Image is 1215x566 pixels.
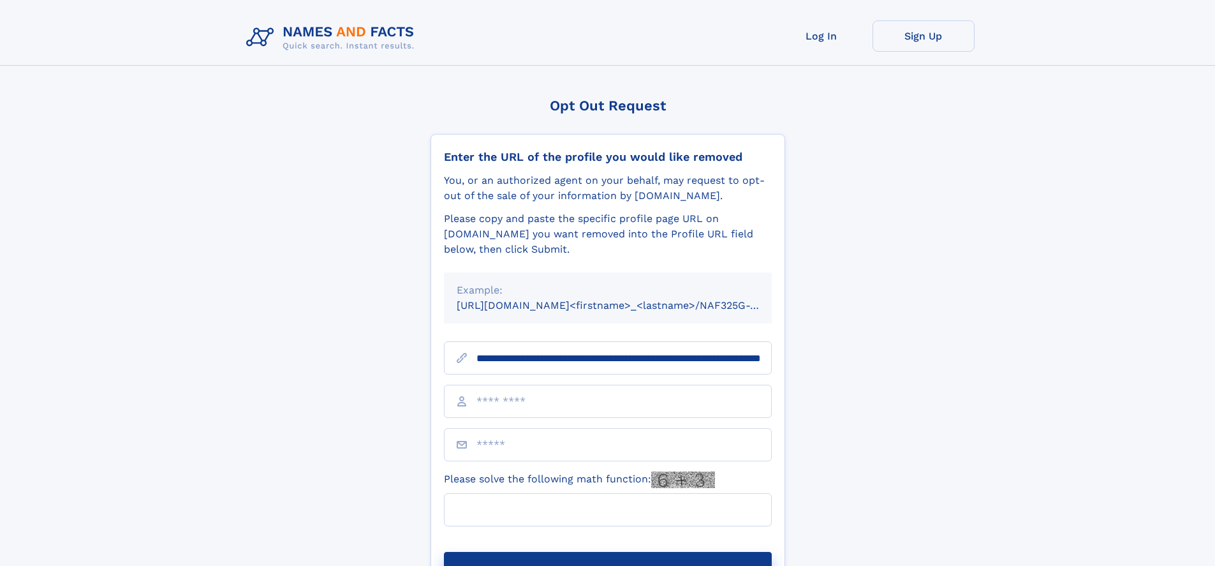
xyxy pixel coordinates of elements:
[873,20,975,52] a: Sign Up
[444,150,772,164] div: Enter the URL of the profile you would like removed
[444,211,772,257] div: Please copy and paste the specific profile page URL on [DOMAIN_NAME] you want removed into the Pr...
[770,20,873,52] a: Log In
[444,173,772,204] div: You, or an authorized agent on your behalf, may request to opt-out of the sale of your informatio...
[457,299,796,311] small: [URL][DOMAIN_NAME]<firstname>_<lastname>/NAF325G-xxxxxxxx
[241,20,425,55] img: Logo Names and Facts
[444,472,715,488] label: Please solve the following math function:
[431,98,785,114] div: Opt Out Request
[457,283,759,298] div: Example:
